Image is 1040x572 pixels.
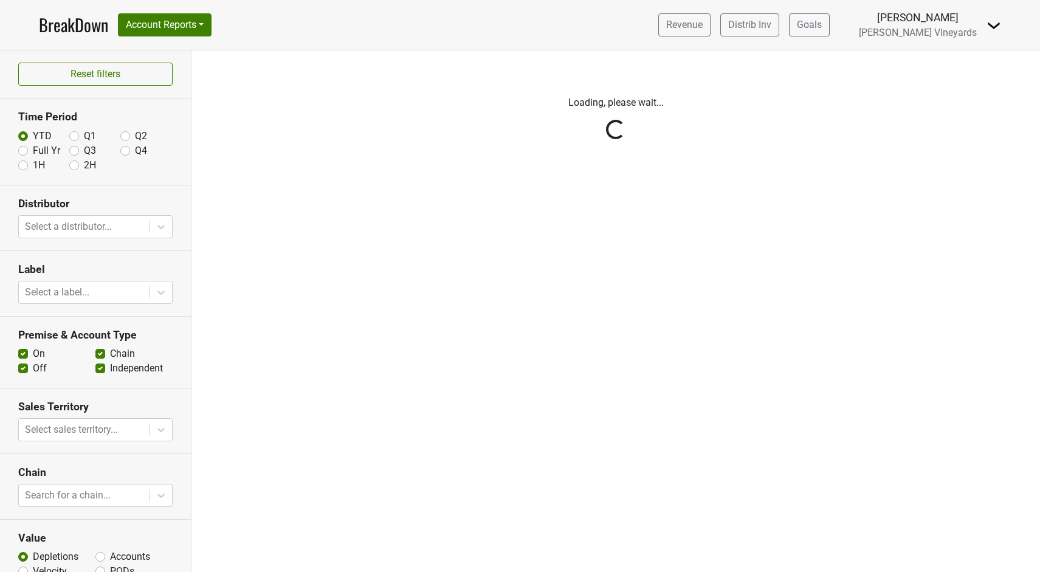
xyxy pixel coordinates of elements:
[720,13,779,36] a: Distrib Inv
[987,18,1001,33] img: Dropdown Menu
[39,12,108,38] a: BreakDown
[118,13,212,36] button: Account Reports
[859,27,977,38] span: [PERSON_NAME] Vineyards
[278,95,953,110] p: Loading, please wait...
[789,13,830,36] a: Goals
[859,10,977,26] div: [PERSON_NAME]
[658,13,711,36] a: Revenue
